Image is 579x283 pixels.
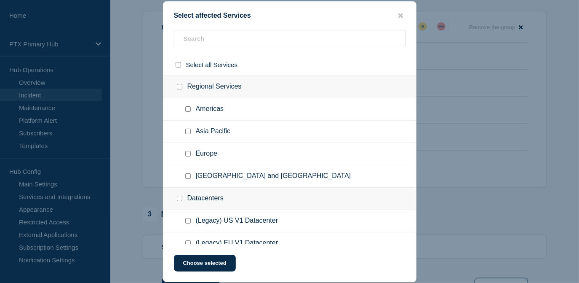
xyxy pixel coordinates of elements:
[176,62,181,67] input: select all checkbox
[196,239,278,248] span: (Legacy) EU V1 Datacenter
[163,75,416,98] div: Regional Services
[396,12,406,20] button: close button
[196,105,224,113] span: Americas
[186,61,238,68] span: Select all Services
[185,173,191,179] input: Middle East and Africa checkbox
[174,30,406,47] input: Search
[177,196,182,201] input: Datacenters checkbox
[196,150,218,158] span: Europe
[185,240,191,246] input: (Legacy) EU V1 Datacenter checkbox
[185,106,191,112] input: Americas checkbox
[196,127,231,136] span: Asia Pacific
[185,218,191,224] input: (Legacy) US V1 Datacenter checkbox
[196,172,351,181] span: [GEOGRAPHIC_DATA] and [GEOGRAPHIC_DATA]
[163,12,416,20] div: Select affected Services
[185,151,191,156] input: Europe checkbox
[185,129,191,134] input: Asia Pacific checkbox
[174,255,236,272] button: Choose selected
[163,188,416,210] div: Datacenters
[196,217,278,225] span: (Legacy) US V1 Datacenter
[177,84,182,89] input: Regional Services checkbox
